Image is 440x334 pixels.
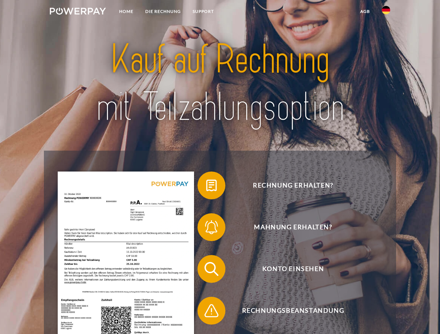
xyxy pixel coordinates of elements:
span: Rechnungsbeanstandung [208,297,378,325]
button: Rechnung erhalten? [198,172,379,199]
a: Home [113,5,139,18]
img: qb_warning.svg [203,302,220,319]
img: qb_search.svg [203,260,220,278]
span: Rechnung erhalten? [208,172,378,199]
button: Konto einsehen [198,255,379,283]
button: Rechnungsbeanstandung [198,297,379,325]
span: Mahnung erhalten? [208,213,378,241]
a: DIE RECHNUNG [139,5,187,18]
img: de [382,6,390,14]
img: title-powerpay_de.svg [67,33,373,133]
img: logo-powerpay-white.svg [50,8,106,15]
a: agb [354,5,376,18]
a: SUPPORT [187,5,220,18]
img: qb_bell.svg [203,218,220,236]
img: qb_bill.svg [203,177,220,194]
button: Mahnung erhalten? [198,213,379,241]
span: Konto einsehen [208,255,378,283]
